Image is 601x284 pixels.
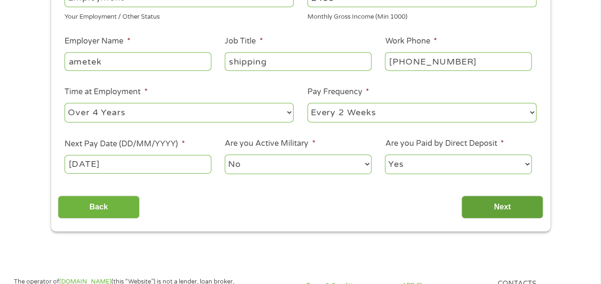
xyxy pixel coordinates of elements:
input: Use the arrow keys to pick a date [65,155,211,173]
label: Work Phone [385,36,437,46]
label: Job Title [225,36,262,46]
div: Monthly Gross Income (Min 1000) [307,9,536,22]
label: Next Pay Date (DD/MM/YYYY) [65,139,185,149]
label: Employer Name [65,36,130,46]
input: (231) 754-4010 [385,52,531,70]
input: Walmart [65,52,211,70]
label: Are you Paid by Direct Deposit [385,139,503,149]
input: Cashier [225,52,371,70]
label: Pay Frequency [307,87,369,97]
input: Back [58,196,140,219]
label: Time at Employment [65,87,147,97]
div: Your Employment / Other Status [65,9,294,22]
label: Are you Active Military [225,139,315,149]
input: Next [461,196,543,219]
